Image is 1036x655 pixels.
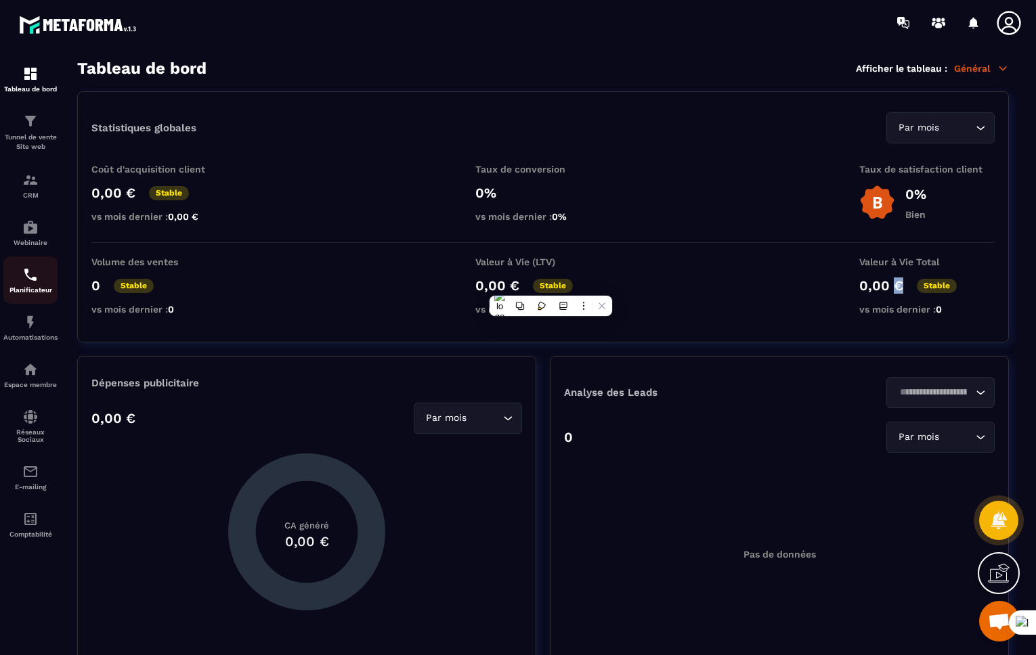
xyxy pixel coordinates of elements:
span: Par mois [423,411,469,426]
p: Webinaire [3,239,58,246]
img: accountant [22,511,39,527]
input: Search for option [469,411,500,426]
img: automations [22,219,39,235]
img: formation [22,172,39,188]
img: scheduler [22,267,39,283]
img: b-badge-o.b3b20ee6.svg [859,185,895,221]
p: Coût d'acquisition client [91,164,227,175]
a: formationformationCRM [3,162,58,209]
a: social-networksocial-networkRéseaux Sociaux [3,399,58,453]
img: email [22,464,39,480]
a: formationformationTableau de bord [3,55,58,103]
p: Stable [533,279,573,293]
p: 0,00 € [475,277,519,294]
p: E-mailing [3,483,58,491]
img: formation [22,113,39,129]
p: Valeur à Vie Total [859,256,995,267]
div: Search for option [414,403,522,434]
h3: Tableau de bord [77,59,207,78]
p: Comptabilité [3,530,58,538]
p: Analyse des Leads [564,386,779,399]
p: Stable [114,279,154,293]
p: Taux de conversion [475,164,611,175]
span: 0% [552,211,567,222]
p: Espace membre [3,381,58,388]
p: vs mois dernier : [91,211,227,222]
a: accountantaccountantComptabilité [3,501,58,548]
p: Stable [149,186,189,200]
p: Automatisations [3,334,58,341]
div: Search for option [886,422,995,453]
a: automationsautomationsAutomatisations [3,304,58,351]
span: 0 [936,304,942,315]
p: 0 [91,277,100,294]
p: 0% [905,186,926,202]
div: Search for option [886,377,995,408]
p: Réseaux Sociaux [3,428,58,443]
span: 0 [168,304,174,315]
a: schedulerschedulerPlanificateur [3,256,58,304]
p: Planificateur [3,286,58,294]
p: Stable [917,279,957,293]
p: Pas de données [743,549,816,560]
span: 0,00 € [168,211,198,222]
a: automationsautomationsWebinaire [3,209,58,256]
div: Mở cuộc trò chuyện [979,601,1020,641]
span: Par mois [895,430,942,445]
p: vs mois dernier : [475,211,611,222]
img: automations [22,314,39,330]
p: Dépenses publicitaire [91,377,522,389]
img: formation [22,66,39,82]
p: Tunnel de vente Site web [3,133,58,152]
p: Bien [905,209,926,220]
p: 0% [475,185,611,201]
p: Taux de satisfaction client [859,164,995,175]
p: vs mois dernier : [859,304,995,315]
p: 0,00 € [859,277,903,294]
a: automationsautomationsEspace membre [3,351,58,399]
span: Par mois [895,120,942,135]
p: 0,00 € [91,185,135,201]
p: 0,00 € [91,410,135,426]
div: Search for option [886,112,995,143]
a: formationformationTunnel de vente Site web [3,103,58,162]
img: social-network [22,409,39,425]
p: vs mois dernier : [91,304,227,315]
p: Afficher le tableau : [856,63,947,74]
p: 0 [564,429,573,445]
p: Valeur à Vie (LTV) [475,256,611,267]
a: emailemailE-mailing [3,453,58,501]
img: logo [19,12,141,37]
img: automations [22,361,39,378]
input: Search for option [942,430,972,445]
input: Search for option [942,120,972,135]
p: Volume des ventes [91,256,227,267]
p: Tableau de bord [3,85,58,93]
p: Général [954,62,1009,74]
p: vs mois dernier : [475,304,611,315]
input: Search for option [895,385,972,400]
p: CRM [3,191,58,199]
p: Statistiques globales [91,122,196,134]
